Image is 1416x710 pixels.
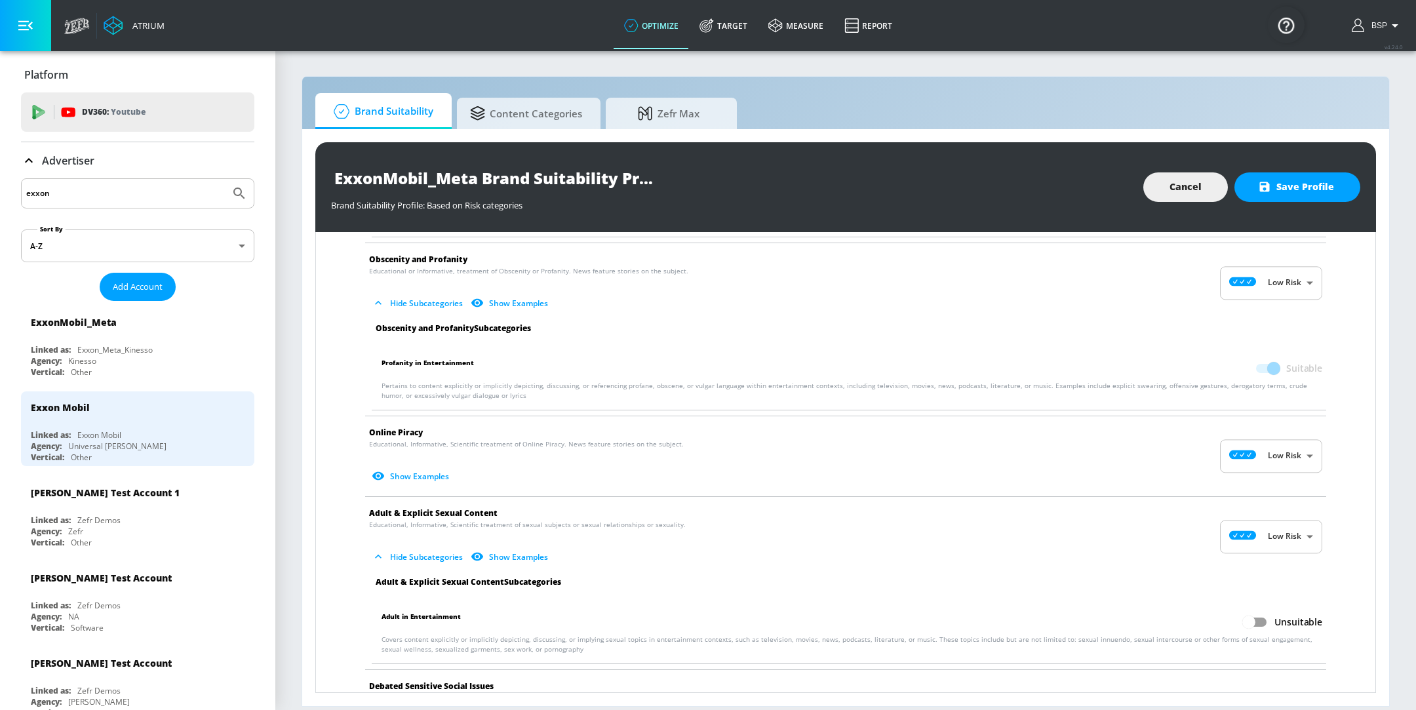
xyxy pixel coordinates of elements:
[1268,531,1301,543] p: Low Risk
[369,266,688,276] span: Educational or Informative, treatment of Obscenity or Profanity. News feature stories on the subj...
[758,2,834,49] a: measure
[365,577,1333,587] div: Adult & Explicit Sexual Content Subcategories
[1268,7,1305,43] button: Open Resource Center
[77,685,121,696] div: Zefr Demos
[31,526,62,537] div: Agency:
[31,316,117,328] div: ExxonMobil_Meta
[68,441,167,452] div: Universal [PERSON_NAME]
[382,356,474,381] span: Profanity in Entertainment
[468,546,553,568] button: Show Examples
[127,20,165,31] div: Atrium
[21,142,254,179] div: Advertiser
[31,537,64,548] div: Vertical:
[331,193,1130,211] div: Brand Suitability Profile: Based on Risk categories
[26,185,225,202] input: Search by name
[369,465,454,487] button: Show Examples
[21,306,254,381] div: ExxonMobil_MetaLinked as:Exxon_Meta_KinessoAgency:KinessoVertical:Other
[31,611,62,622] div: Agency:
[24,68,68,82] p: Platform
[21,562,254,637] div: [PERSON_NAME] Test AccountLinked as:Zefr DemosAgency:NAVertical:Software
[68,355,96,366] div: Kinesso
[1286,362,1322,375] span: Suitable
[369,254,467,265] span: Obscenity and Profanity
[619,98,718,129] span: Zefr Max
[31,366,64,378] div: Vertical:
[470,98,582,129] span: Content Categories
[71,537,92,548] div: Other
[71,452,92,463] div: Other
[100,273,176,301] button: Add Account
[68,526,83,537] div: Zefr
[369,292,468,314] button: Hide Subcategories
[31,600,71,611] div: Linked as:
[328,96,433,127] span: Brand Suitability
[77,600,121,611] div: Zefr Demos
[369,507,498,519] span: Adult & Explicit Sexual Content
[31,344,71,355] div: Linked as:
[31,657,172,669] div: [PERSON_NAME] Test Account
[77,429,121,441] div: Exxon Mobil
[21,56,254,93] div: Platform
[113,279,163,294] span: Add Account
[31,515,71,526] div: Linked as:
[31,452,64,463] div: Vertical:
[21,229,254,262] div: A-Z
[834,2,903,49] a: Report
[1366,21,1387,30] span: login as: bsp_linking@zefr.com
[21,391,254,466] div: Exxon MobilLinked as:Exxon MobilAgency:Universal [PERSON_NAME]Vertical:Other
[365,323,1333,334] div: Obscenity and Profanity Subcategories
[31,696,62,707] div: Agency:
[21,477,254,551] div: [PERSON_NAME] Test Account 1Linked as:Zefr DemosAgency:ZefrVertical:Other
[369,546,468,568] button: Hide Subcategories
[37,225,66,233] label: Sort By
[31,486,180,499] div: [PERSON_NAME] Test Account 1
[31,622,64,633] div: Vertical:
[468,292,553,314] button: Show Examples
[71,366,92,378] div: Other
[369,427,423,438] span: Online Piracy
[369,439,684,449] span: Educational, Informative, Scientific treatment of Online Piracy. News feature stories on the subj...
[1234,172,1360,202] button: Save Profile
[1261,179,1334,195] span: Save Profile
[77,515,121,526] div: Zefr Demos
[104,16,165,35] a: Atrium
[1268,277,1301,289] p: Low Risk
[31,685,71,696] div: Linked as:
[21,92,254,132] div: DV360: Youtube
[1143,172,1228,202] button: Cancel
[382,610,461,635] span: Adult in Entertainment
[382,381,1322,401] p: Pertains to content explicitly or implicitly depicting, discussing, or referencing profane, obsce...
[82,105,146,119] p: DV360:
[382,635,1322,654] p: Covers content explicitly or implicitly depicting, discussing, or implying sexual topics in enter...
[1274,616,1322,629] span: Unsuitable
[225,179,254,208] button: Submit Search
[31,572,172,584] div: [PERSON_NAME] Test Account
[68,611,79,622] div: NA
[614,2,689,49] a: optimize
[369,680,494,692] span: Debated Sensitive Social Issues
[42,153,94,168] p: Advertiser
[1170,179,1202,195] span: Cancel
[71,622,104,633] div: Software
[77,344,153,355] div: Exxon_Meta_Kinesso
[31,429,71,441] div: Linked as:
[31,355,62,366] div: Agency:
[68,696,130,707] div: [PERSON_NAME]
[31,401,90,414] div: Exxon Mobil
[689,2,758,49] a: Target
[31,441,62,452] div: Agency:
[111,105,146,119] p: Youtube
[1385,43,1403,50] span: v 4.24.0
[1352,18,1403,33] button: BSP
[369,520,686,530] span: Educational, Informative, Scientific treatment of sexual subjects or sexual relationships or sexu...
[1268,450,1301,462] p: Low Risk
